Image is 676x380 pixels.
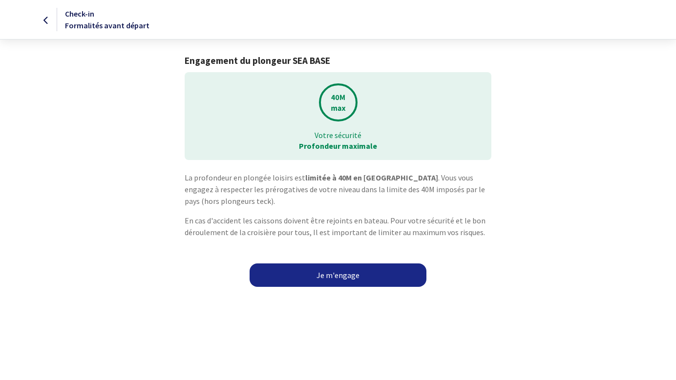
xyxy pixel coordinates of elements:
[191,130,484,140] p: Votre sécurité
[299,141,377,151] strong: Profondeur maximale
[185,215,491,238] p: En cas d'accident les caissons doivent être rejoints en bateau. Pour votre sécurité et le bon dér...
[65,9,149,30] span: Check-in Formalités avant départ
[185,55,491,66] h1: Engagement du plongeur SEA BASE
[305,173,438,182] strong: limitée à 40M en [GEOGRAPHIC_DATA]
[185,172,491,207] p: La profondeur en plongée loisirs est . Vous vous engagez à respecter les prérogatives de votre ni...
[250,263,426,287] a: Je m'engage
